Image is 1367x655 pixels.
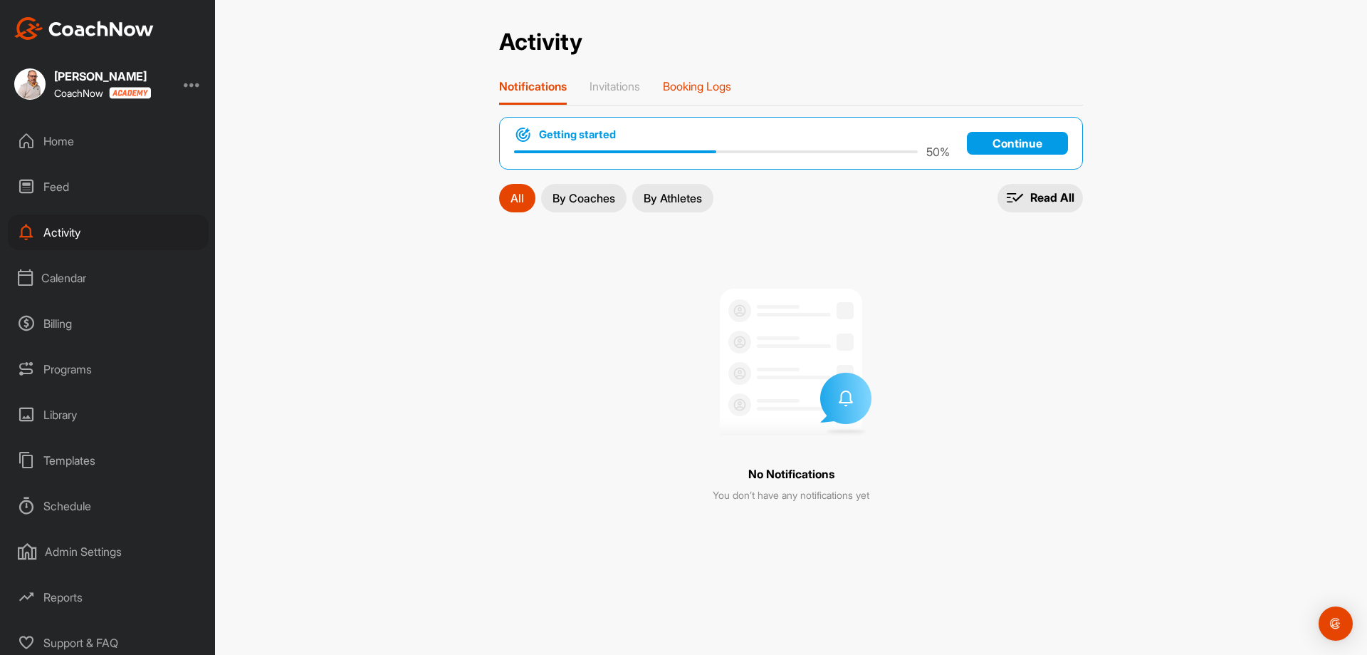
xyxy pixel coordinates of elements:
div: Billing [8,306,209,341]
div: Library [8,397,209,433]
div: Programs [8,351,209,387]
p: Read All [1030,190,1074,205]
p: Booking Logs [663,79,731,93]
div: [PERSON_NAME] [54,71,151,82]
div: Calendar [8,260,209,296]
a: Continue [967,132,1068,155]
p: You don’t have any notifications yet [713,488,869,502]
p: All [510,192,524,204]
div: Open Intercom Messenger [1319,607,1353,641]
h2: Activity [499,29,582,56]
div: Reports [8,579,209,615]
h1: Getting started [539,127,616,143]
img: square_b51e5ba5d7a515d917fd852ccbc6f63e.jpg [14,68,46,100]
div: Feed [8,169,209,205]
p: By Coaches [552,192,615,204]
img: CoachNow acadmey [109,87,151,99]
div: Activity [8,215,209,250]
p: By Athletes [644,192,702,204]
div: Home [8,123,209,159]
div: Admin Settings [8,534,209,569]
img: CoachNow [14,17,154,40]
p: No Notifications [748,466,834,482]
div: CoachNow [54,87,151,99]
button: All [499,184,535,212]
p: Invitations [590,79,640,93]
div: Templates [8,443,209,478]
p: Notifications [499,79,567,93]
div: Schedule [8,488,209,524]
p: 50 % [926,143,950,160]
img: no invites [702,271,880,449]
button: By Athletes [632,184,713,212]
img: bullseye [514,126,532,143]
button: By Coaches [541,184,627,212]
